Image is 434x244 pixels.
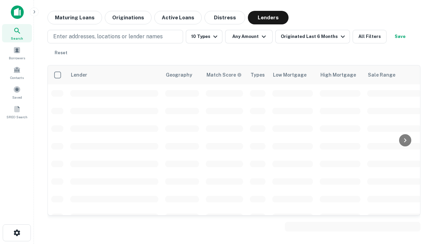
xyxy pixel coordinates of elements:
button: Originated Last 6 Months [275,30,350,43]
div: Low Mortgage [273,71,307,79]
div: Lender [71,71,87,79]
th: High Mortgage [316,65,364,84]
th: Lender [67,65,162,84]
div: Sale Range [368,71,395,79]
th: Low Mortgage [269,65,316,84]
button: Maturing Loans [47,11,102,24]
a: Saved [2,83,32,101]
div: Types [251,71,265,79]
a: SREO Search [2,103,32,121]
span: Saved [12,95,22,100]
a: Contacts [2,63,32,82]
th: Sale Range [364,65,425,84]
img: capitalize-icon.png [11,5,24,19]
button: Lenders [248,11,289,24]
th: Geography [162,65,202,84]
button: Active Loans [154,11,202,24]
button: Any Amount [225,30,273,43]
button: Distress [204,11,245,24]
a: Search [2,24,32,42]
div: Capitalize uses an advanced AI algorithm to match your search with the best lender. The match sco... [206,71,242,79]
th: Types [246,65,269,84]
button: Originations [105,11,152,24]
span: Contacts [10,75,24,80]
span: Search [11,36,23,41]
iframe: Chat Widget [400,190,434,222]
h6: Match Score [206,71,240,79]
p: Enter addresses, locations or lender names [53,33,163,41]
div: Originated Last 6 Months [281,33,347,41]
th: Capitalize uses an advanced AI algorithm to match your search with the best lender. The match sco... [202,65,246,84]
button: Reset [50,46,72,60]
button: Enter addresses, locations or lender names [47,30,183,43]
div: Geography [166,71,192,79]
div: High Mortgage [320,71,356,79]
a: Borrowers [2,44,32,62]
button: All Filters [353,30,387,43]
button: Save your search to get updates of matches that match your search criteria. [389,30,411,43]
button: 10 Types [186,30,222,43]
span: SREO Search [6,114,27,120]
span: Borrowers [9,55,25,61]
